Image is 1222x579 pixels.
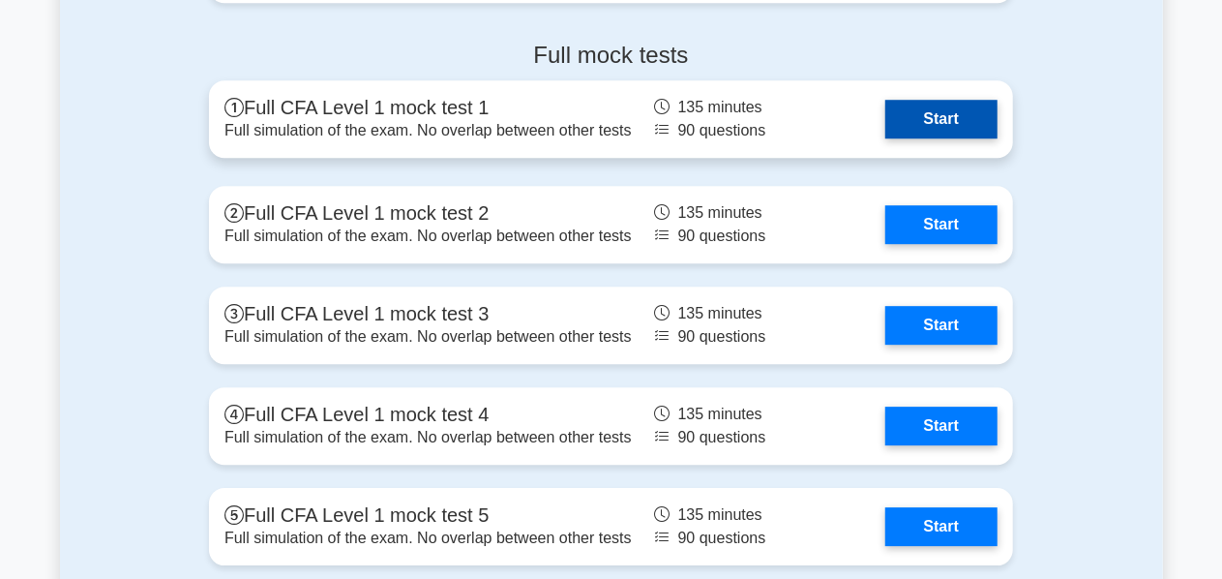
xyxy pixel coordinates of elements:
[885,205,998,244] a: Start
[885,100,998,138] a: Start
[885,507,998,546] a: Start
[885,306,998,345] a: Start
[209,42,1013,70] h4: Full mock tests
[885,407,998,445] a: Start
